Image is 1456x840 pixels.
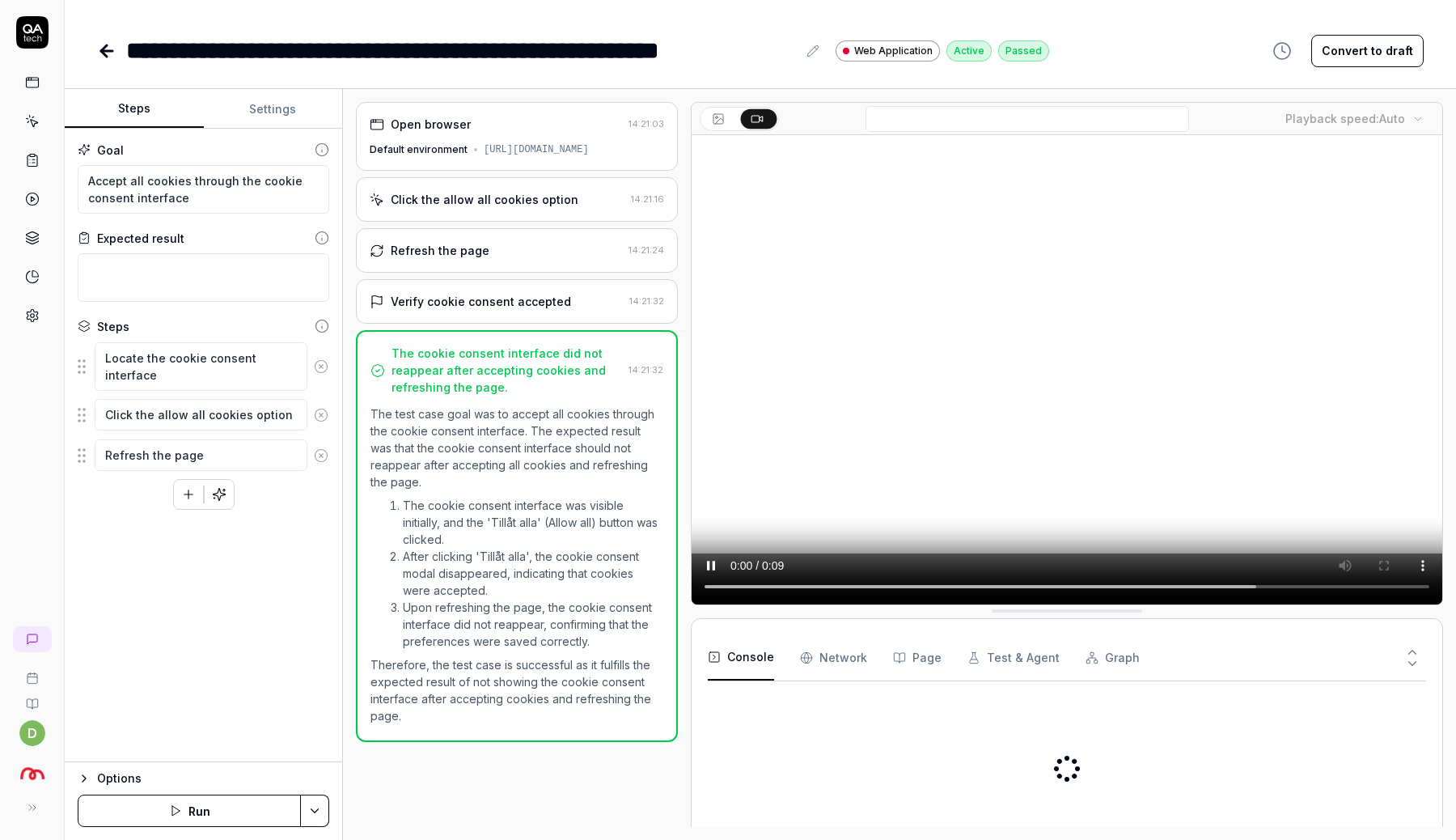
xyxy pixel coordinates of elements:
time: 14:21:03 [629,118,664,129]
div: Playback speed: [1285,110,1405,127]
div: Steps [97,318,129,335]
time: 14:21:32 [629,364,663,375]
li: Upon refreshing the page, the cookie consent interface did not reappear, confirming that the pref... [403,599,663,650]
button: Page [893,635,942,681]
button: Convert to draft [1311,35,1424,67]
button: Remove step [307,439,335,472]
time: 14:21:32 [629,295,664,307]
img: Sambla Logo [18,759,47,788]
button: Network [800,635,867,681]
button: Settings [204,90,343,129]
div: Expected result [97,230,184,247]
button: Steps [65,90,204,129]
p: Therefore, the test case is successful as it fulfills the expected result of not showing the cook... [370,656,663,724]
div: Verify cookie consent accepted [391,293,571,310]
div: [URL][DOMAIN_NAME] [484,142,589,157]
span: Web Application [854,44,933,58]
li: After clicking 'Tillåt alla', the cookie consent modal disappeared, indicating that cookies were ... [403,548,663,599]
button: Remove step [307,399,335,431]
div: Goal [97,142,124,159]
div: Suggestions [78,398,329,432]
button: View version history [1263,35,1302,67]
button: Test & Agent [967,635,1060,681]
div: The cookie consent interface did not reappear after accepting cookies and refreshing the page. [392,345,622,396]
div: Refresh the page [391,242,489,259]
div: Active [946,40,992,62]
time: 14:21:24 [629,244,664,256]
button: Sambla Logo [6,746,57,791]
a: New conversation [13,626,52,652]
a: Web Application [836,40,940,62]
a: Book a call with us [6,659,57,685]
button: Remove step [307,350,335,383]
button: Graph [1086,635,1140,681]
button: Run [78,795,301,827]
div: Options [97,769,329,788]
time: 14:21:16 [631,193,664,205]
p: The test case goal was to accept all cookies through the cookie consent interface. The expected r... [370,405,663,490]
div: Passed [998,40,1049,62]
div: Suggestions [78,439,329,473]
li: The cookie consent interface was visible initially, and the 'Tillåt alla' (Allow all) button was ... [403,497,663,548]
div: Default environment [370,142,468,157]
button: d [19,720,45,746]
button: Console [708,635,774,681]
a: Documentation [6,685,57,711]
div: Suggestions [78,342,329,392]
button: Options [78,769,329,788]
div: Open browser [391,116,471,133]
div: Click the allow all cookies option [391,191,578,208]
